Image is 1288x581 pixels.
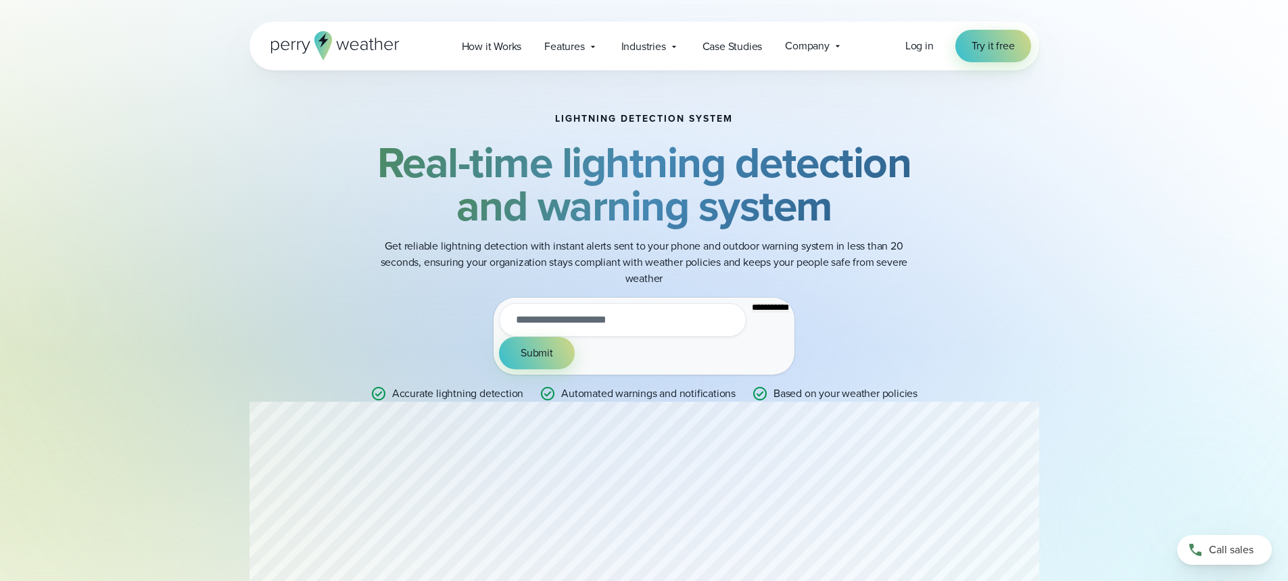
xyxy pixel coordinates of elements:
span: Call sales [1209,542,1254,558]
a: Log in [905,38,934,54]
span: Company [785,38,830,54]
h1: Lightning detection system [555,114,733,124]
strong: Real-time lightning detection and warning system [377,131,911,237]
a: How it Works [450,32,533,60]
p: Accurate lightning detection [392,386,523,402]
span: Industries [621,39,666,55]
button: Submit [499,337,575,369]
span: Try it free [972,38,1015,54]
a: Case Studies [691,32,774,60]
p: Based on your weather policies [773,386,917,402]
span: Log in [905,38,934,53]
a: Try it free [955,30,1031,62]
span: Features [544,39,584,55]
p: Automated warnings and notifications [561,386,736,402]
span: Submit [521,345,553,361]
span: How it Works [462,39,522,55]
span: Case Studies [702,39,763,55]
p: Get reliable lightning detection with instant alerts sent to your phone and outdoor warning syste... [374,238,915,287]
a: Call sales [1177,535,1272,565]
